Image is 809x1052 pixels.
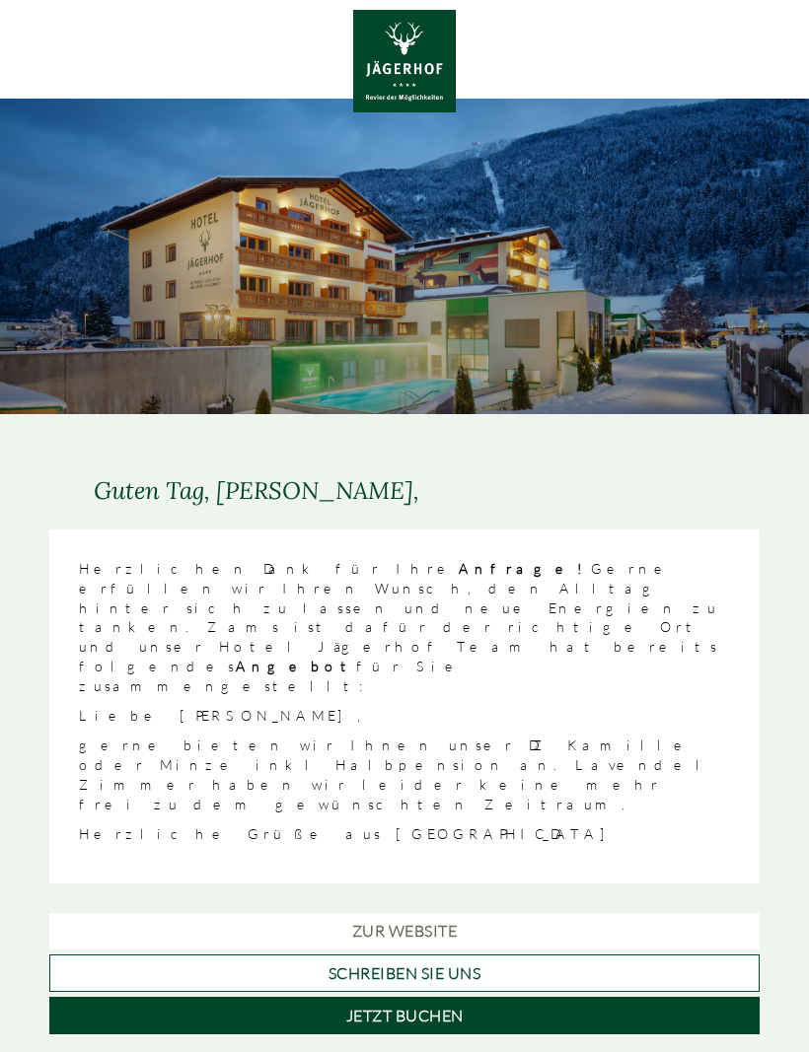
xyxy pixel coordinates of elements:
[49,954,760,992] a: Schreiben Sie uns
[49,997,760,1034] a: Jetzt buchen
[79,706,730,726] p: Liebe [PERSON_NAME],
[49,913,760,949] a: Zur Website
[79,736,730,814] p: gerne bieten wir Ihnen unser DZ Kamille oder Minze inkl Halbpension an. Lavendel Zimmer haben wir...
[236,658,356,674] strong: Angebot
[94,478,419,504] h1: Guten Tag, [PERSON_NAME],
[79,824,730,844] p: Herzliche Grüße aus [GEOGRAPHIC_DATA]
[79,559,730,697] p: Herzlichen Dank für Ihre Gerne erfüllen wir Ihren Wunsch, den Alltag hinter sich zu lassen und ne...
[459,560,591,577] strong: Anfrage!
